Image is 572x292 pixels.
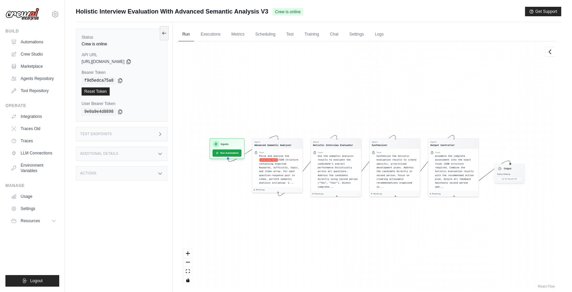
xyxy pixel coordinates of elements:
[395,135,454,196] g: Edge from b4207884417fdeac389f01e2028b5577 to 15e188353bdb3d62775315d39aa5ad3b
[417,192,419,195] div: -
[432,192,440,195] span: Pending
[183,258,192,267] button: zoom out
[82,77,116,85] code: f9d5edca75a8
[372,143,387,147] div: Synthesizer
[326,27,343,42] a: Chat
[301,27,323,42] a: Training
[372,141,387,143] div: Agent
[430,141,455,143] div: Agent
[497,173,510,175] span: Status: Waiting
[8,73,59,84] a: Agents Repository
[251,27,279,42] a: Scheduling
[5,103,59,108] div: Operate
[80,152,118,156] h3: Additional Details
[80,171,96,175] h3: Actions
[313,141,353,143] div: Agent
[30,278,43,284] span: Logout
[210,138,244,159] div: InputsRun Automation
[538,285,555,288] a: React Flow attribution
[178,27,194,42] a: Run
[8,61,59,72] a: Marketplace
[300,188,301,191] div: -
[476,192,477,195] div: -
[197,27,225,42] a: Executions
[259,151,264,154] div: Task
[82,35,161,40] label: Status
[80,132,112,136] h3: Test Endpoints
[82,41,161,47] div: Crew is online
[82,59,125,64] span: [URL][DOMAIN_NAME]
[435,154,474,188] span: Assemble the complete assessment into the exact final JSON structure required. Combine the holist...
[213,149,241,157] button: Run Automation
[221,142,228,146] h3: Inputs
[259,154,289,157] span: Parse and analyze the
[252,138,303,193] div: AgentAdvanced Semantic AnalyzerTaskParse and analyze theinterview DataJSON structure containing e...
[8,160,59,176] a: Environment Variables
[8,123,59,134] a: Traces Old
[259,158,278,162] span: interview Data
[8,37,59,47] a: Automations
[317,151,322,154] div: Task
[369,138,420,197] div: AgentSynthesizerTaskSynthesize the holistic evaluation results to create specific, prioritized de...
[313,143,353,147] div: Holistic Interview Evaluator
[376,151,381,154] div: Task
[373,192,382,195] span: Pending
[376,154,416,188] span: Synthesize the holistic evaluation results to create specific, prioritized development plans. Add...
[430,143,455,147] div: Output Controller
[8,215,59,226] button: Resources
[376,154,418,189] div: Synthesize the holistic evaluation results to create specific, prioritized development plans. Add...
[317,154,357,188] span: Use the semantic analysis results to evaluate the candidate's overall performance holistically ac...
[82,87,110,96] a: Reset Token
[183,249,192,258] button: zoom in
[538,259,572,292] iframe: Chat Widget
[428,138,479,197] div: AgentOutput ControllerTaskAssemble the complete assessment into the exact final JSON structure re...
[254,143,291,147] div: Advanced Semantic Analyzer
[5,8,39,21] img: Logo
[256,188,264,191] span: Pending
[76,7,268,16] span: Holistic Interview Evaluation With Advanced Semantic Analysis V3
[259,159,299,184] span: JSON structure containing expected Keywords, difficulty, topic, and items array. For each questio...
[227,27,249,42] a: Metrics
[183,267,192,276] button: fit view
[228,136,278,161] g: Edge from inputsNode to a69bdfc847f38721aa620d7c26076438
[82,70,161,75] label: Bearer Token
[272,8,303,16] span: Crew is online
[82,52,161,58] label: API URL
[435,154,476,189] div: Assemble the complete assessment into the exact final JSON structure required. Combine the holist...
[8,203,59,214] a: Settings
[254,141,291,143] div: Agent
[494,164,525,183] div: OutputStatus:WaitingNo Result Yet
[8,135,59,146] a: Traces
[317,154,359,189] div: Use the semantic analysis results to evaluate the candidate's overall performance holistically ac...
[82,101,161,106] label: User Bearer Token
[454,161,510,195] g: Edge from 15e188353bdb3d62775315d39aa5ad3b to outputNode
[5,28,59,34] div: Build
[345,27,368,42] a: Settings
[5,275,59,287] button: Logout
[8,191,59,202] a: Usage
[5,183,59,188] div: Manage
[8,85,59,96] a: Tool Repository
[504,167,511,170] h3: Output
[8,49,59,60] a: Crew Studio
[314,192,323,195] span: Pending
[435,151,440,154] div: Task
[278,135,336,196] g: Edge from a69bdfc847f38721aa620d7c26076438 to 4c6664ec9a62d8cb1344f77f45d705f9
[497,177,522,181] button: No Result Yet
[282,27,298,42] a: Test
[21,218,40,224] span: Resources
[8,148,59,159] a: LLM Connections
[82,108,116,116] code: 9e0a9e4d8898
[310,138,361,197] div: AgentHolistic Interview EvaluatorTaskUse the semantic analysis results to evaluate the candidate'...
[259,154,300,185] div: Parse and analyze the {interview Data} JSON structure containing expected Keywords, difficulty, t...
[337,135,395,196] g: Edge from 4c6664ec9a62d8cb1344f77f45d705f9 to b4207884417fdeac389f01e2028b5577
[183,249,192,285] div: React Flow controls
[525,7,561,16] button: Get Support
[8,111,59,122] a: Integrations
[358,192,360,195] div: -
[183,276,192,285] button: toggle interactivity
[371,27,388,42] a: Logs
